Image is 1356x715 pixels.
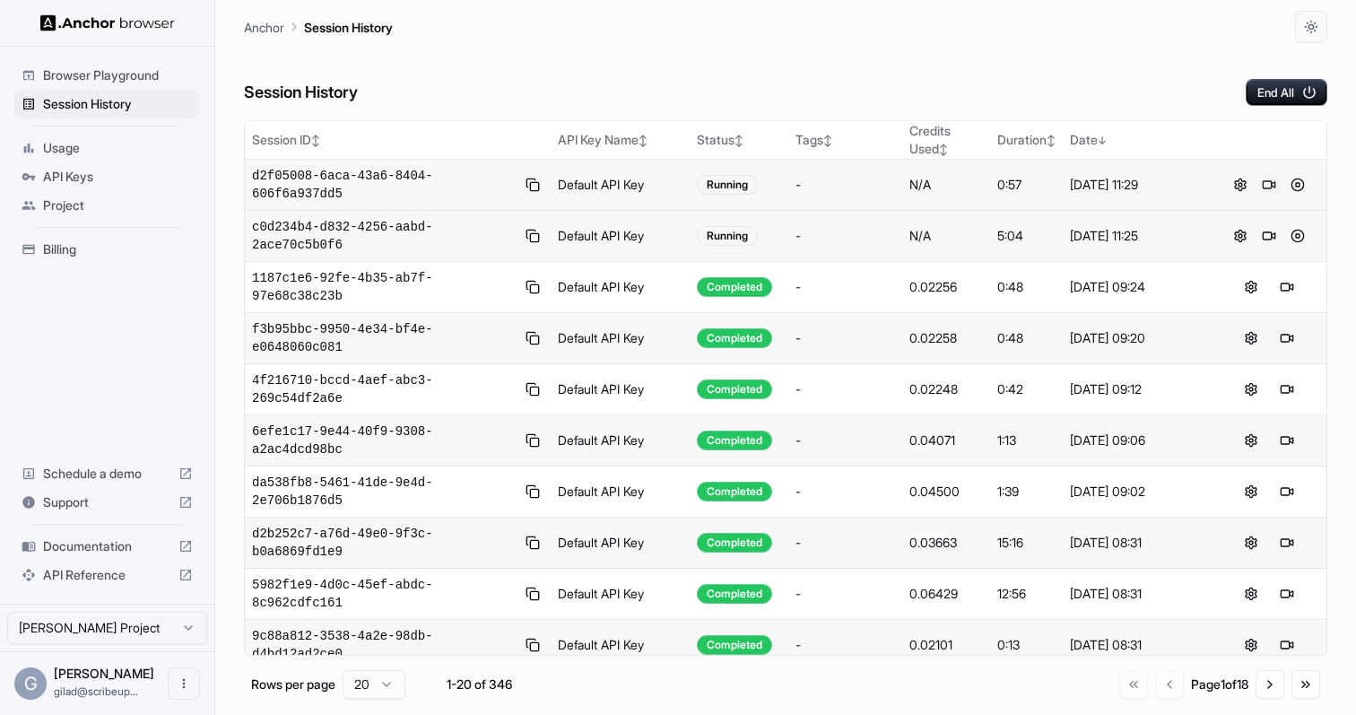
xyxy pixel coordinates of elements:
div: - [795,278,895,296]
span: 1187c1e6-92fe-4b35-ab7f-97e68c38c23b [252,269,515,305]
div: Credits Used [909,122,984,158]
span: ↕ [734,134,743,147]
div: Session ID [252,131,543,149]
span: ↕ [823,134,832,147]
div: - [795,636,895,654]
div: - [795,176,895,194]
div: Completed [697,482,772,501]
div: Completed [697,635,772,655]
span: 4f216710-bccd-4aef-abc3-269c54df2a6e [252,371,515,407]
span: ↕ [639,134,648,147]
div: 0.03663 [909,534,984,552]
div: [DATE] 09:20 [1070,329,1204,347]
td: Default API Key [551,415,691,466]
div: 0:42 [997,380,1056,398]
span: Support [43,493,171,511]
div: 5:04 [997,227,1056,245]
div: API Keys [14,162,200,191]
div: API Key Name [558,131,683,149]
div: Completed [697,379,772,399]
div: [DATE] 09:02 [1070,483,1204,501]
td: Default API Key [551,569,691,620]
td: Default API Key [551,466,691,518]
span: 6efe1c17-9e44-40f9-9308-a2ac4dcd98bc [252,423,515,458]
button: End All [1246,79,1327,106]
span: ↕ [1047,134,1056,147]
img: Anchor Logo [40,14,175,31]
td: Default API Key [551,364,691,415]
span: Session History [43,95,193,113]
span: Gilad Spitzer [54,666,154,681]
div: [DATE] 08:31 [1070,636,1204,654]
div: [DATE] 09:24 [1070,278,1204,296]
div: Page 1 of 18 [1191,676,1248,693]
span: Browser Playground [43,66,193,84]
h6: Session History [244,80,358,106]
div: N/A [909,227,984,245]
span: d2f05008-6aca-43a6-8404-606f6a937dd5 [252,167,515,203]
div: - [795,329,895,347]
span: API Keys [43,168,193,186]
div: [DATE] 09:06 [1070,432,1204,449]
span: Usage [43,139,193,157]
td: Default API Key [551,262,691,313]
div: Running [697,226,758,246]
div: Tags [795,131,895,149]
div: [DATE] 08:31 [1070,585,1204,603]
div: Schedule a demo [14,459,200,488]
div: Session History [14,90,200,118]
td: Default API Key [551,313,691,364]
div: Documentation [14,532,200,561]
div: - [795,432,895,449]
div: 0:48 [997,329,1056,347]
div: 0.04500 [909,483,984,501]
div: 0.02258 [909,329,984,347]
span: Billing [43,240,193,258]
div: Completed [697,584,772,604]
div: [DATE] 11:29 [1070,176,1204,194]
td: Default API Key [551,518,691,569]
div: 1:13 [997,432,1056,449]
div: Browser Playground [14,61,200,90]
div: 0:57 [997,176,1056,194]
div: 0:13 [997,636,1056,654]
td: Default API Key [551,211,691,262]
span: 5982f1e9-4d0c-45ef-abdc-8c962cdfc161 [252,576,515,612]
span: ↓ [1098,134,1107,147]
div: Support [14,488,200,517]
button: Open menu [168,667,200,700]
span: c0d234b4-d832-4256-aabd-2ace70c5b0f6 [252,218,515,254]
div: 0.02256 [909,278,984,296]
div: Running [697,175,758,195]
td: Default API Key [551,620,691,671]
div: 0.02248 [909,380,984,398]
div: Billing [14,235,200,264]
div: API Reference [14,561,200,589]
span: Documentation [43,537,171,555]
span: gilad@scribeup.io [54,684,138,698]
div: [DATE] 11:25 [1070,227,1204,245]
span: f3b95bbc-9950-4e34-bf4e-e0648060c081 [252,320,515,356]
div: Completed [697,328,772,348]
div: Status [697,131,781,149]
div: Completed [697,533,772,553]
p: Anchor [244,18,284,37]
div: - [795,380,895,398]
td: Default API Key [551,160,691,211]
div: 1-20 of 346 [434,676,524,693]
div: 0.06429 [909,585,984,603]
div: 12:56 [997,585,1056,603]
div: Duration [997,131,1056,149]
div: Project [14,191,200,220]
span: ↕ [939,143,948,156]
div: - [795,534,895,552]
div: 1:39 [997,483,1056,501]
span: API Reference [43,566,171,584]
span: 9c88a812-3538-4a2e-98db-d4bd12ad2ce0 [252,627,515,663]
div: 0.02101 [909,636,984,654]
span: d2b252c7-a76d-49e0-9f3c-b0a6869fd1e9 [252,525,515,561]
div: - [795,227,895,245]
div: - [795,483,895,501]
div: 15:16 [997,534,1056,552]
div: 0:48 [997,278,1056,296]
